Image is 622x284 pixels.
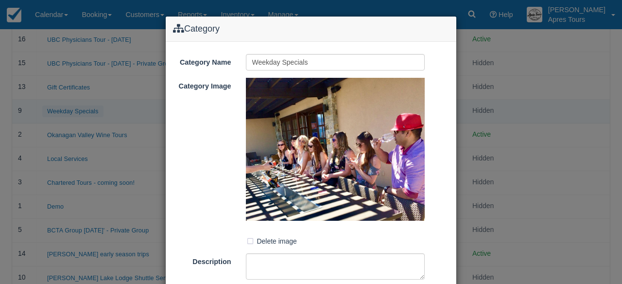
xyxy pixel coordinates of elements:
h4: Category [173,24,449,34]
label: Delete image [246,234,303,248]
span: Delete image [246,237,303,245]
label: Description [166,253,239,267]
img: cat-9 [246,78,425,221]
label: Category Image [166,78,239,91]
label: Category Name [166,54,239,68]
